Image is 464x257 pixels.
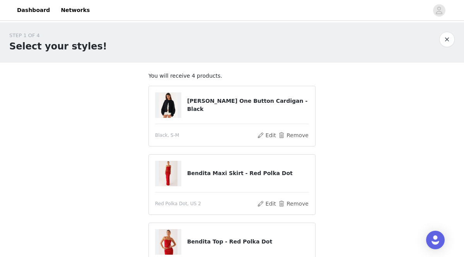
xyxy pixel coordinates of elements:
[426,231,445,249] div: Open Intercom Messenger
[155,200,201,207] span: Red Polka Dot, US 2
[187,169,309,177] h4: Bendita Maxi Skirt - Red Polka Dot
[278,199,309,208] button: Remove
[187,97,309,113] h4: [PERSON_NAME] One Button Cardigan - Black
[257,131,276,140] button: Edit
[148,72,316,80] p: You will receive 4 products.
[56,2,94,19] a: Networks
[9,39,107,53] h1: Select your styles!
[435,4,443,17] div: avatar
[257,199,276,208] button: Edit
[278,131,309,140] button: Remove
[159,229,177,255] img: Bendita Top - Red Polka Dot
[159,92,177,118] img: Annie One Button Cardigan - Black
[12,2,55,19] a: Dashboard
[159,161,177,186] img: Bendita Maxi Skirt - Red Polka Dot
[187,238,309,246] h4: Bendita Top - Red Polka Dot
[155,132,179,139] span: Black, S-M
[9,32,107,39] div: STEP 1 OF 4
